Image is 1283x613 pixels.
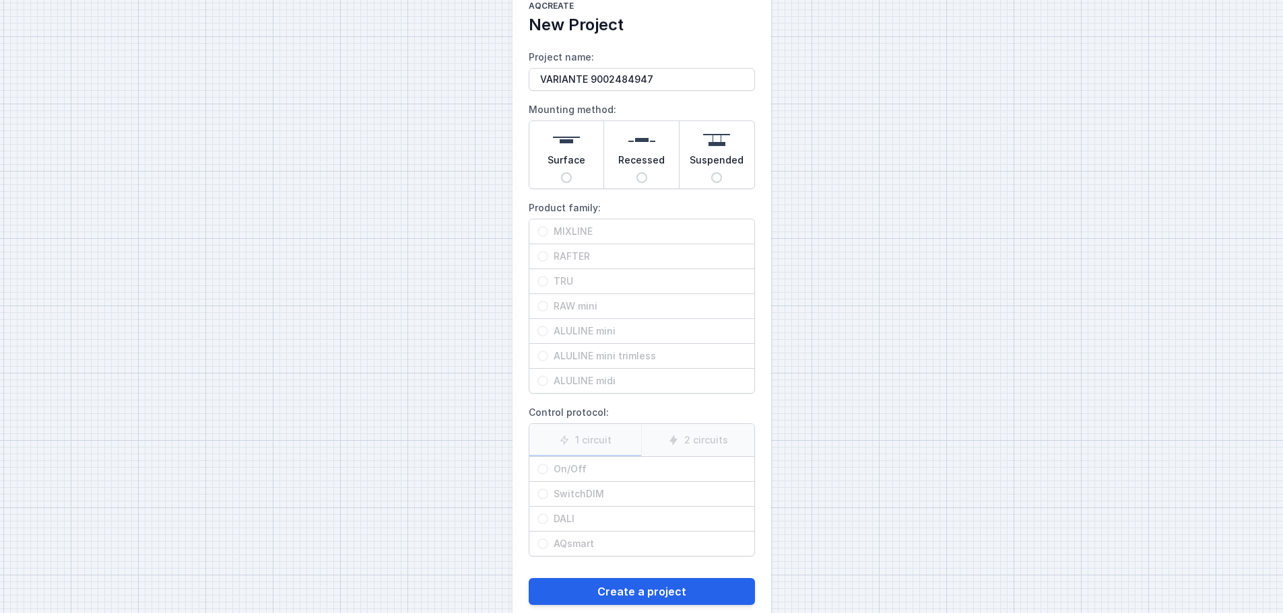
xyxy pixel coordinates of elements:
[529,578,755,605] button: Create a project
[636,172,647,183] input: Recessed
[529,46,755,91] label: Project name:
[561,172,572,183] input: Surface
[628,127,655,153] img: recessed.svg
[690,153,744,172] span: Suspended
[529,402,755,556] label: Control protocol:
[553,127,580,153] img: surface.svg
[618,153,665,172] span: Recessed
[548,153,585,172] span: Surface
[711,172,722,183] input: Suspended
[703,127,730,153] img: suspended.svg
[529,1,755,14] h1: AQcreate
[529,99,755,189] label: Mounting method:
[529,68,755,91] input: Project name:
[529,197,755,394] label: Product family:
[529,14,755,36] h2: New Project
